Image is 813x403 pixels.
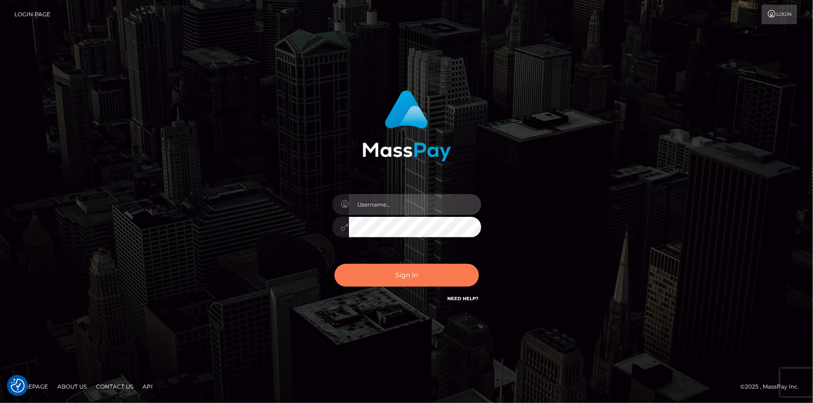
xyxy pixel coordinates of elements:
input: Username... [349,194,481,215]
a: Contact Us [92,379,137,394]
img: MassPay Login [362,90,451,161]
button: Consent Preferences [11,379,25,393]
div: © 2025 , MassPay Inc. [740,382,806,392]
a: Need Help? [448,296,479,302]
a: API [139,379,157,394]
button: Sign in [335,264,479,287]
a: Homepage [10,379,52,394]
img: Revisit consent button [11,379,25,393]
a: Login Page [14,5,50,24]
a: Login [762,5,797,24]
a: About Us [54,379,90,394]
